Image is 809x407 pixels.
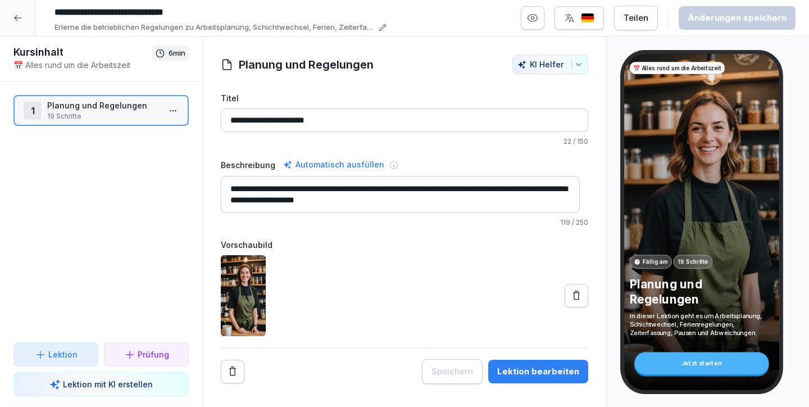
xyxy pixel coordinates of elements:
[563,137,571,146] span: 22
[138,349,169,360] p: Prüfung
[13,95,189,126] div: 1Planung und Regelungen19 Schritte
[13,342,98,367] button: Lektion
[512,55,588,74] button: KI Helfer
[422,359,483,384] button: Speichern
[517,60,583,69] div: KI Helfer
[221,92,588,104] label: Titel
[221,159,275,171] label: Beschreibung
[614,6,658,30] button: Teilen
[104,342,189,367] button: Prüfung
[630,311,774,337] p: In dieser Lektion geht es um Arbeitsplanung, Schichtwechsel, Ferienregelungen, Zeiterfassung, Pau...
[221,360,244,383] button: Remove
[688,12,787,24] div: Änderungen speichern
[221,137,588,147] p: / 150
[48,349,78,360] p: Lektion
[221,239,588,251] label: Vorschaubild
[24,102,42,120] div: 1
[497,365,579,378] div: Lektion bearbeiten
[678,257,708,266] p: 19 Schritte
[54,22,375,33] p: Erlerne die betrieblichen Regelungen zu Arbeitsplanung, Schichtwechsel, Ferien, Zeiterfassung, Pa...
[221,218,588,228] p: / 250
[679,6,796,30] button: Änderungen speichern
[47,111,160,121] p: 19 Schritte
[624,12,648,24] div: Teilen
[63,378,153,390] p: Lektion mit KI erstellen
[581,13,594,24] img: de.svg
[560,218,570,227] span: 119
[431,365,473,378] div: Speichern
[239,56,374,73] h1: Planung und Regelungen
[13,372,189,396] button: Lektion mit KI erstellen
[13,59,152,71] p: 📅 Alles rund um die Arbeitszeit
[221,255,266,336] img: b7ukn1tlim6jz2c72b94hs85.png
[13,46,152,59] h1: Kursinhalt
[281,158,387,171] div: Automatisch ausfüllen
[633,64,721,73] p: 📅 Alles rund um die Arbeitszeit
[488,360,588,383] button: Lektion bearbeiten
[169,48,185,59] p: 6 min
[630,277,774,306] p: Planung und Regelungen
[643,257,667,266] p: Fällig am
[47,100,160,111] p: Planung und Regelungen
[634,352,769,374] div: Jetzt starten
